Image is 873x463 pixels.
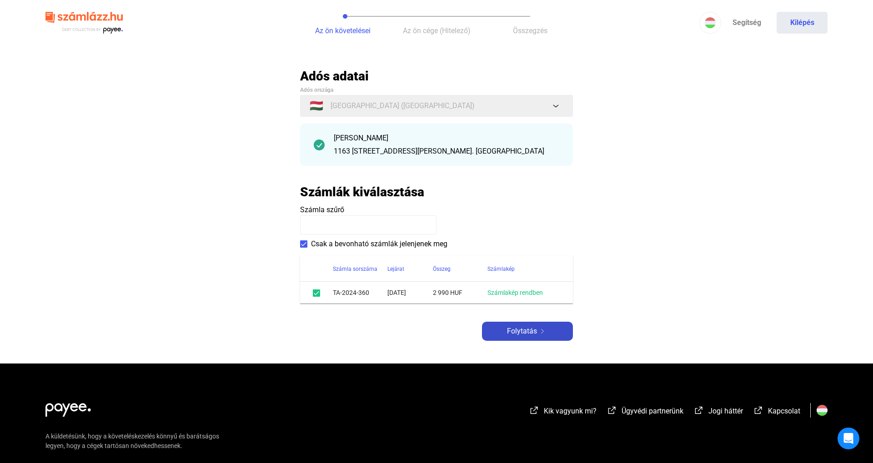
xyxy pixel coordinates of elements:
td: TA-2024-360 [333,282,387,304]
span: Jogi háttér [708,407,743,415]
span: Kik vagyunk mi? [544,407,597,415]
div: Lejárat [387,264,433,274]
a: external-link-whiteÜgyvédi partnerünk [607,408,683,417]
div: Számla sorszáma [333,264,387,274]
img: szamlazzhu-logo [45,8,123,38]
img: external-link-white [529,406,540,415]
span: [GEOGRAPHIC_DATA] ([GEOGRAPHIC_DATA]) [331,100,475,111]
span: Az ön követelései [315,26,371,35]
a: external-link-whiteKik vagyunk mi? [529,408,597,417]
img: HU [705,17,716,28]
div: Számlakép [487,264,515,274]
div: Számla sorszáma [333,264,377,274]
button: Kilépés [777,12,828,34]
a: Segítség [721,12,772,34]
img: external-link-white [607,406,617,415]
img: white-payee-white-dot.svg [45,398,91,417]
div: Összeg [433,264,451,274]
button: Folytatásarrow-right-white [482,322,573,341]
h2: Számlák kiválasztása [300,184,424,200]
span: Számla szűrő [300,205,344,214]
span: Kapcsolat [768,407,800,415]
div: Összeg [433,264,487,274]
div: Lejárat [387,264,404,274]
button: HU [699,12,721,34]
span: Összegzés [513,26,547,35]
td: 2 990 HUF [433,282,487,304]
img: external-link-white [693,406,704,415]
div: Open Intercom Messenger [838,428,859,449]
span: Folytatás [507,326,537,337]
div: 1163 [STREET_ADDRESS][PERSON_NAME]. [GEOGRAPHIC_DATA] [334,146,559,157]
td: [DATE] [387,282,433,304]
span: Csak a bevonható számlák jelenjenek meg [311,239,447,249]
span: Adós országa [300,87,333,93]
div: Számlakép [487,264,562,274]
a: Számlakép rendben [487,289,543,296]
img: checkmark-darker-green-circle [314,139,325,150]
img: HU.svg [817,405,828,416]
span: 🇭🇺 [310,100,323,111]
button: 🇭🇺[GEOGRAPHIC_DATA] ([GEOGRAPHIC_DATA]) [300,95,573,117]
a: external-link-whiteKapcsolat [753,408,800,417]
img: arrow-right-white [537,329,548,334]
h2: Adós adatai [300,68,573,84]
img: external-link-white [753,406,764,415]
div: [PERSON_NAME] [334,133,559,144]
span: Ügyvédi partnerünk [622,407,683,415]
a: external-link-whiteJogi háttér [693,408,743,417]
span: Az ön cége (Hitelező) [403,26,471,35]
